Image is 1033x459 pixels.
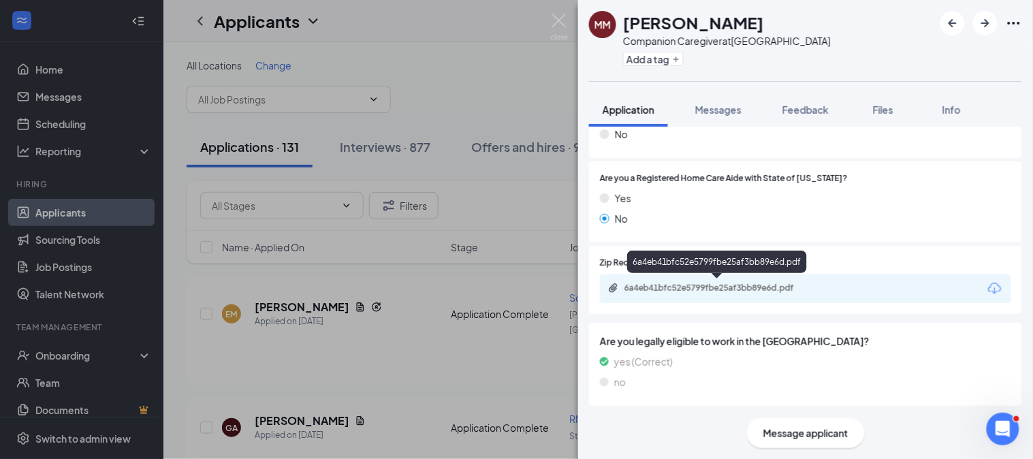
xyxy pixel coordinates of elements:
span: Info [942,104,961,116]
span: no [614,375,626,390]
div: Companion Caregiver at [GEOGRAPHIC_DATA] [623,34,831,48]
span: Application [603,104,654,116]
div: MM [594,18,611,31]
svg: Ellipses [1006,15,1022,31]
span: Message applicant [763,426,848,441]
span: Files [873,104,893,116]
svg: Download [987,281,1003,297]
svg: ArrowLeftNew [944,15,961,31]
a: Paperclip6a4eb41bfc52e5799fbe25af3bb89e6d.pdf [608,283,829,296]
span: yes (Correct) [614,354,673,369]
button: PlusAdd a tag [623,52,684,66]
button: ArrowLeftNew [940,11,965,35]
div: 6a4eb41bfc52e5799fbe25af3bb89e6d.pdf [624,283,815,294]
span: Messages [695,104,742,116]
span: Yes [615,191,631,206]
h1: [PERSON_NAME] [623,11,764,34]
span: No [615,211,628,226]
span: Zip Recruiter Resume [600,257,682,270]
svg: ArrowRight [977,15,994,31]
iframe: Intercom live chat [987,413,1019,445]
span: Are you a Registered Home Care Aide with State of [US_STATE]? [600,172,848,185]
span: Are you legally eligible to work in the [GEOGRAPHIC_DATA]? [600,334,1011,349]
span: No [615,127,628,142]
button: ArrowRight [973,11,998,35]
svg: Plus [672,55,680,63]
div: 6a4eb41bfc52e5799fbe25af3bb89e6d.pdf [627,251,807,273]
span: Feedback [782,104,829,116]
svg: Paperclip [608,283,619,294]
